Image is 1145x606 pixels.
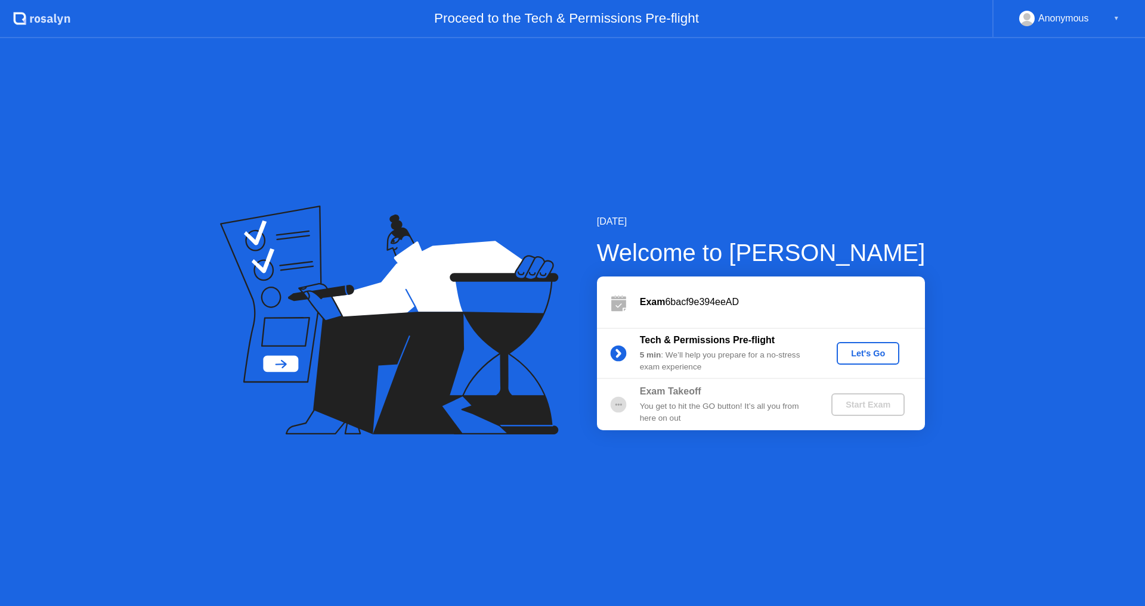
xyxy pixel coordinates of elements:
button: Let's Go [837,342,899,365]
button: Start Exam [831,393,905,416]
div: [DATE] [597,215,926,229]
b: Exam Takeoff [640,386,701,396]
b: 5 min [640,350,661,359]
b: Exam [640,297,666,307]
div: : We’ll help you prepare for a no-stress exam experience [640,349,812,374]
div: 6bacf9e394eeAD [640,295,925,309]
div: ▼ [1113,11,1119,26]
div: Start Exam [836,400,900,409]
div: Welcome to [PERSON_NAME] [597,235,926,271]
div: Anonymous [1038,11,1089,26]
b: Tech & Permissions Pre-flight [640,335,775,345]
div: You get to hit the GO button! It’s all you from here on out [640,400,812,425]
div: Let's Go [841,349,895,358]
